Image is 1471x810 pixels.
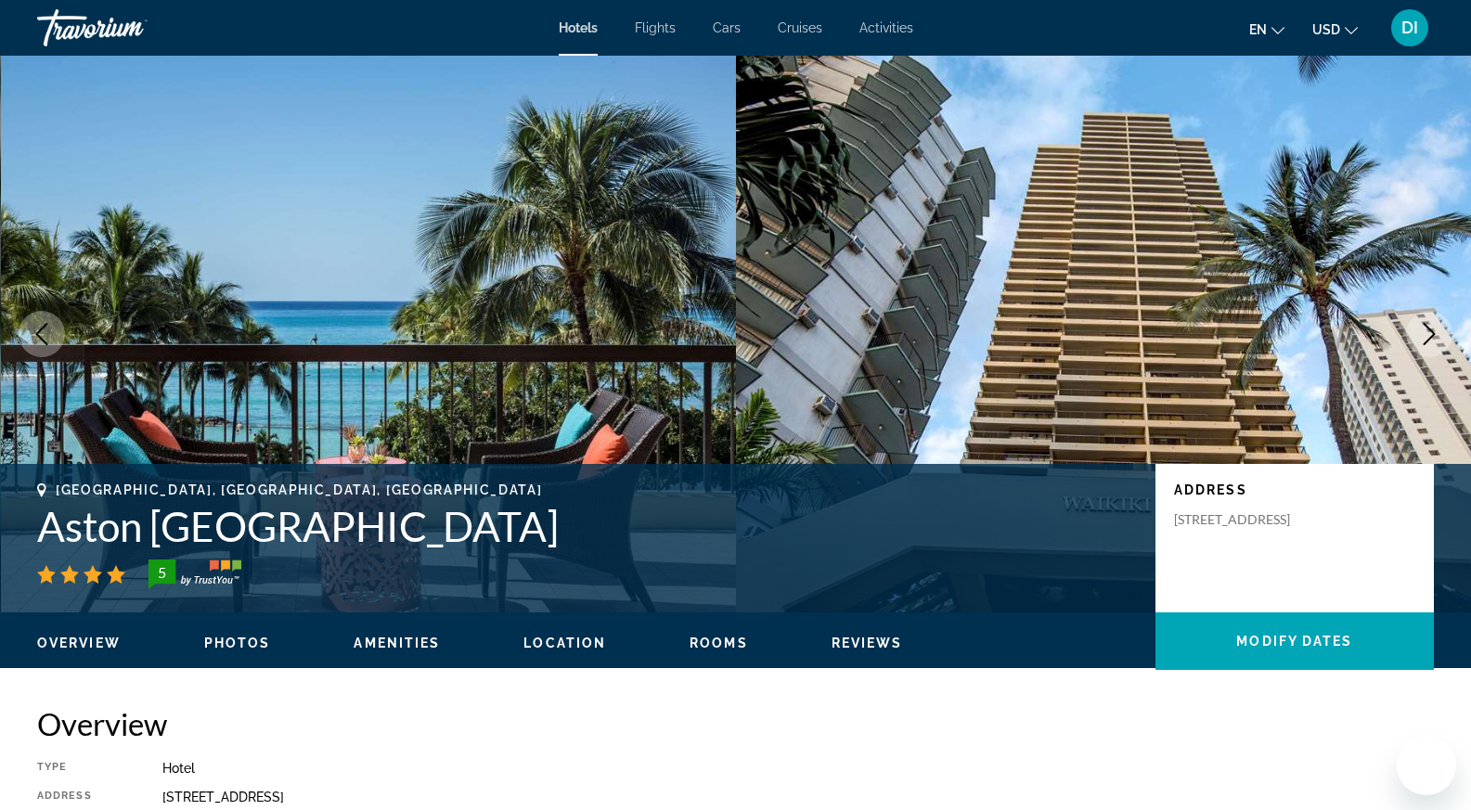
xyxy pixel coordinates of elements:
span: USD [1312,22,1340,37]
span: Modify Dates [1236,634,1352,649]
button: Previous image [19,311,65,357]
div: 5 [143,561,180,584]
h2: Overview [37,705,1434,742]
button: Photos [204,635,271,651]
span: Location [523,636,606,650]
div: Address [37,790,116,804]
button: Location [523,635,606,651]
button: Amenities [354,635,440,651]
a: Travorium [37,4,223,52]
button: Change language [1249,16,1284,43]
button: Modify Dates [1155,612,1434,670]
h1: Aston [GEOGRAPHIC_DATA] [37,502,1137,550]
iframe: Button to launch messaging window [1397,736,1456,795]
p: [STREET_ADDRESS] [1174,511,1323,528]
span: Overview [37,636,121,650]
span: en [1249,22,1267,37]
button: Reviews [832,635,903,651]
span: Reviews [832,636,903,650]
div: [STREET_ADDRESS] [162,790,1434,804]
button: Next image [1406,311,1452,357]
a: Hotels [559,20,598,35]
button: Rooms [690,635,748,651]
a: Flights [635,20,676,35]
a: Activities [859,20,913,35]
span: Photos [204,636,271,650]
p: Address [1174,482,1415,497]
div: Hotel [162,761,1434,776]
div: Type [37,761,116,776]
span: DI [1401,19,1418,37]
button: Change currency [1312,16,1358,43]
a: Cars [713,20,741,35]
img: TrustYou guest rating badge [148,559,241,589]
button: Overview [37,635,121,651]
button: User Menu [1386,8,1434,47]
span: Amenities [354,636,440,650]
span: [GEOGRAPHIC_DATA], [GEOGRAPHIC_DATA], [GEOGRAPHIC_DATA] [56,482,542,497]
a: Cruises [778,20,822,35]
span: Rooms [690,636,748,650]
